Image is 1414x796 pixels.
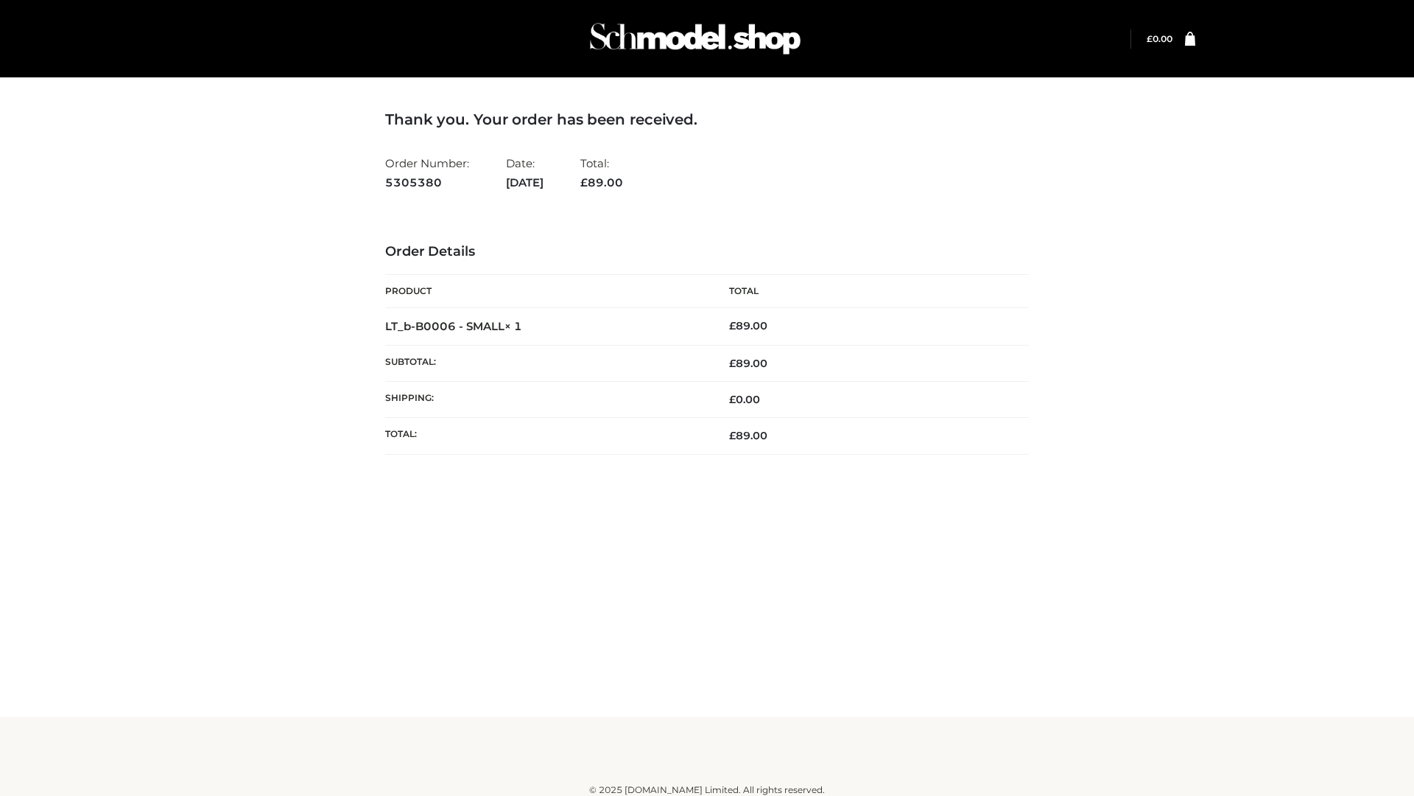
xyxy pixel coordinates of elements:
a: £0.00 [1147,33,1172,44]
th: Total [707,275,1029,308]
span: £ [729,357,736,370]
span: 89.00 [729,429,767,442]
bdi: 0.00 [729,393,760,406]
span: £ [729,319,736,332]
h3: Thank you. Your order has been received. [385,111,1029,128]
span: 89.00 [580,175,623,189]
span: £ [729,429,736,442]
span: £ [1147,33,1153,44]
th: Subtotal: [385,345,707,381]
bdi: 89.00 [729,319,767,332]
th: Product [385,275,707,308]
img: Schmodel Admin 964 [585,10,806,68]
strong: LT_b-B0006 - SMALL [385,319,522,333]
h3: Order Details [385,244,1029,260]
li: Order Number: [385,150,469,195]
bdi: 0.00 [1147,33,1172,44]
th: Total: [385,418,707,454]
span: £ [729,393,736,406]
span: 89.00 [729,357,767,370]
th: Shipping: [385,382,707,418]
strong: [DATE] [506,173,544,192]
li: Total: [580,150,623,195]
li: Date: [506,150,544,195]
strong: 5305380 [385,173,469,192]
span: £ [580,175,588,189]
strong: × 1 [504,319,522,333]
